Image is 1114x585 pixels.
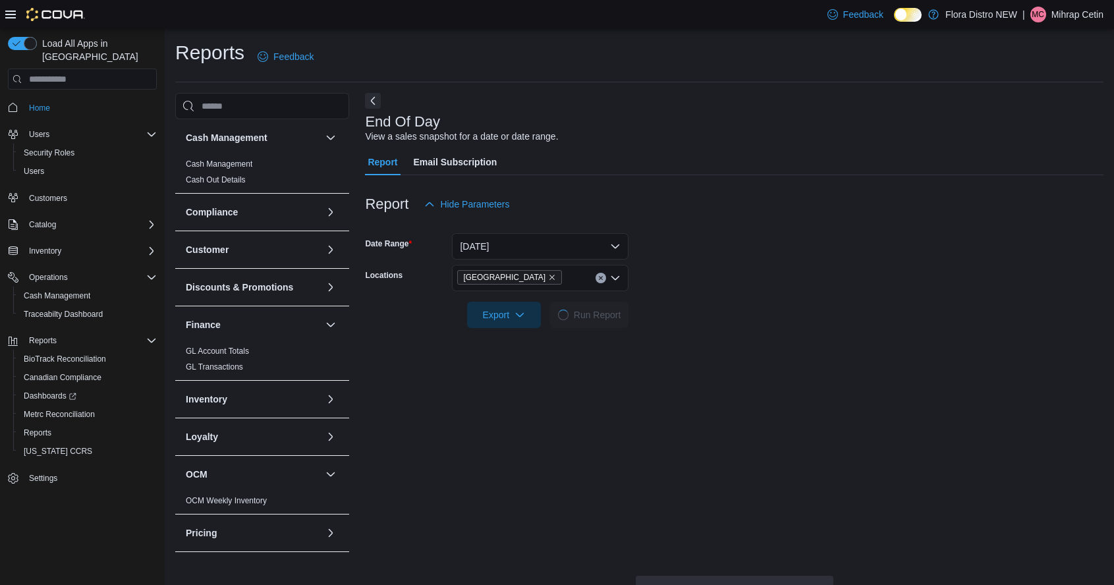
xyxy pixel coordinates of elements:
label: Locations [365,270,403,281]
button: Home [3,97,162,117]
button: Users [24,126,55,142]
span: Cash Management [18,288,157,304]
a: BioTrack Reconciliation [18,351,111,367]
button: [DATE] [452,233,628,260]
button: Finance [323,317,339,333]
span: Feedback [843,8,883,21]
button: Pricing [186,526,320,540]
img: Cova [26,8,85,21]
button: Cash Management [323,130,339,146]
button: Hide Parameters [419,191,515,217]
h3: Pricing [186,526,217,540]
a: Cash Management [18,288,96,304]
a: OCM Weekly Inventory [186,496,267,505]
button: Customers [3,188,162,208]
span: Load All Apps in [GEOGRAPHIC_DATA] [37,37,157,63]
p: Flora Distro NEW [945,7,1017,22]
div: Finance [175,343,349,380]
nav: Complex example [8,92,157,522]
span: Metrc Reconciliation [24,409,95,420]
button: Export [467,302,541,328]
button: Inventory [3,242,162,260]
h3: Cash Management [186,131,267,144]
a: Cash Management [186,159,252,169]
span: BioTrack Reconciliation [18,351,157,367]
span: Inventory [29,246,61,256]
span: Users [24,166,44,177]
h3: Finance [186,318,221,331]
h3: Customer [186,243,229,256]
button: Catalog [3,215,162,234]
button: Canadian Compliance [13,368,162,387]
span: Reports [24,333,157,348]
span: Security Roles [18,145,157,161]
div: OCM [175,493,349,514]
span: Users [29,129,49,140]
h1: Reports [175,40,244,66]
button: Operations [24,269,73,285]
span: Operations [29,272,68,283]
span: Cash Out Details [186,175,246,185]
button: Security Roles [13,144,162,162]
button: Compliance [186,206,320,219]
button: Discounts & Promotions [323,279,339,295]
span: Feedback [273,50,314,63]
button: Reports [3,331,162,350]
span: BioTrack Reconciliation [24,354,106,364]
span: Traceabilty Dashboard [24,309,103,320]
span: Users [24,126,157,142]
button: Finance [186,318,320,331]
span: Hide Parameters [440,198,509,211]
span: Cash Management [24,291,90,301]
span: Catalog [29,219,56,230]
span: GL Account Totals [186,346,249,356]
span: Inventory [24,243,157,259]
button: Cash Management [13,287,162,305]
a: [US_STATE] CCRS [18,443,97,459]
a: Feedback [822,1,889,28]
span: Catalog [24,217,157,233]
span: Dashboards [18,388,157,404]
a: Canadian Compliance [18,370,107,385]
a: Security Roles [18,145,80,161]
button: Compliance [323,204,339,220]
h3: Report [365,196,408,212]
span: Reports [18,425,157,441]
span: [GEOGRAPHIC_DATA] [463,271,545,284]
p: Mihrap Cetin [1051,7,1103,22]
span: Email Subscription [414,149,497,175]
span: Settings [29,473,57,484]
button: OCM [186,468,320,481]
span: Users [18,163,157,179]
h3: Loyalty [186,430,218,443]
span: Customers [29,193,67,204]
span: Dashboards [24,391,76,401]
a: Dashboards [18,388,82,404]
button: OCM [323,466,339,482]
a: Cash Out Details [186,175,246,184]
a: GL Account Totals [186,347,249,356]
input: Dark Mode [894,8,922,22]
span: Reports [29,335,57,346]
button: Discounts & Promotions [186,281,320,294]
button: Inventory [24,243,67,259]
button: Reports [13,424,162,442]
div: Cash Management [175,156,349,193]
span: OCM Weekly Inventory [186,495,267,506]
span: Export [475,302,533,328]
h3: Compliance [186,206,238,219]
h3: OCM [186,468,208,481]
span: Washington CCRS [18,443,157,459]
span: Run Report [574,308,621,321]
span: Canadian Compliance [24,372,101,383]
button: Users [3,125,162,144]
a: GL Transactions [186,362,243,372]
a: Settings [24,470,63,486]
h3: Discounts & Promotions [186,281,293,294]
h3: End Of Day [365,114,440,130]
span: Customers [24,190,157,206]
a: Home [24,100,55,116]
span: Metrc Reconciliation [18,406,157,422]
